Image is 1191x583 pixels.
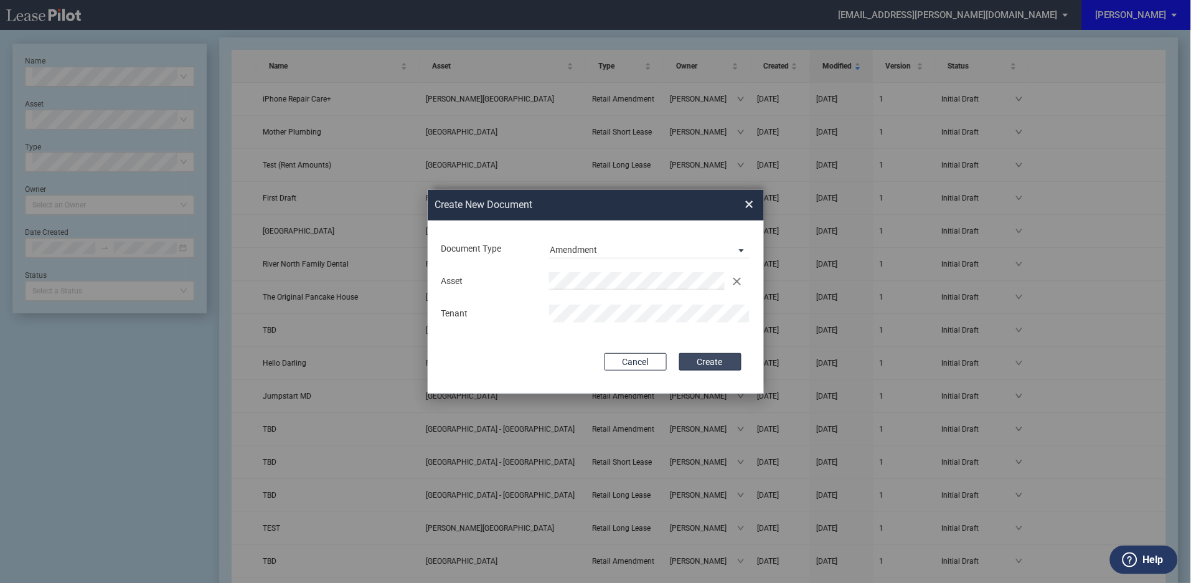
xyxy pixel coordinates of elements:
span: × [745,194,754,214]
button: Cancel [605,353,667,371]
div: Asset [434,275,542,288]
md-dialog: Create New ... [428,190,764,394]
div: Tenant [434,308,542,320]
md-select: Document Type: Amendment [549,240,750,258]
label: Help [1143,552,1164,568]
div: Amendment [550,245,598,255]
div: Document Type [434,243,542,255]
h2: Create New Document [435,198,700,212]
button: Create [679,353,741,371]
